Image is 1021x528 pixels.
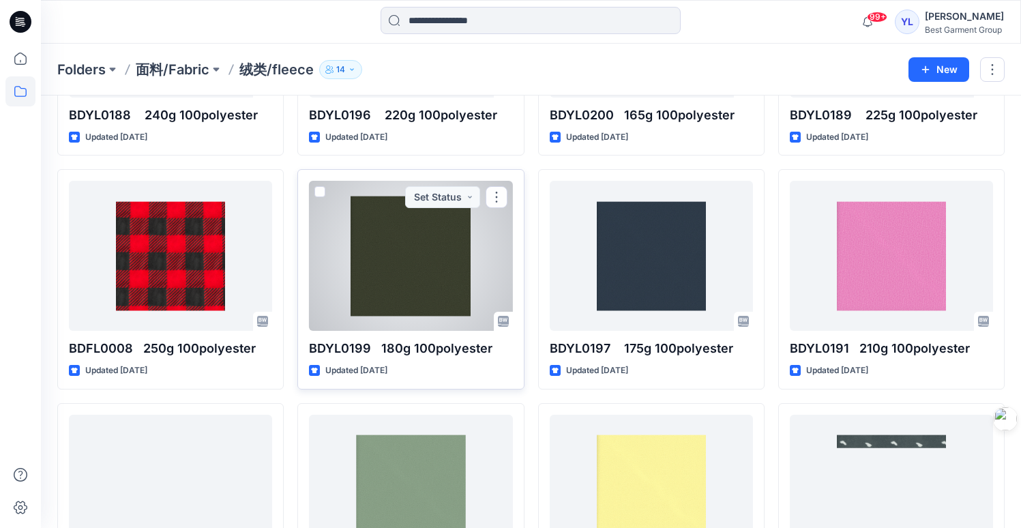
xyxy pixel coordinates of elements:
a: BDYL0197 175g 100polyester [550,181,753,331]
p: BDYL0191 210g 100polyester [790,339,993,358]
span: 99+ [867,12,887,23]
a: BDYL0199 180g 100polyester [309,181,512,331]
p: 绒类/fleece [239,60,314,79]
p: Updated [DATE] [325,364,387,378]
div: Best Garment Group [925,25,1004,35]
p: BDYL0199 180g 100polyester [309,339,512,358]
p: BDYL0200 165g 100polyester [550,106,753,125]
button: New [908,57,969,82]
div: [PERSON_NAME] [925,8,1004,25]
p: Updated [DATE] [806,364,868,378]
p: BDYL0189 225g 100polyester [790,106,993,125]
p: BDYL0188 240g 100polyester [69,106,272,125]
p: BDYL0196 220g 100polyester [309,106,512,125]
button: 14 [319,60,362,79]
p: Updated [DATE] [806,130,868,145]
a: BDFL0008 250g 100polyester [69,181,272,331]
p: 14 [336,62,345,77]
p: Updated [DATE] [325,130,387,145]
p: Updated [DATE] [566,364,628,378]
p: Updated [DATE] [566,130,628,145]
a: 面料/Fabric [136,60,209,79]
p: Updated [DATE] [85,130,147,145]
div: YL [895,10,919,34]
p: Updated [DATE] [85,364,147,378]
p: BDYL0197 175g 100polyester [550,339,753,358]
a: Folders [57,60,106,79]
a: BDYL0191 210g 100polyester [790,181,993,331]
p: BDFL0008 250g 100polyester [69,339,272,358]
